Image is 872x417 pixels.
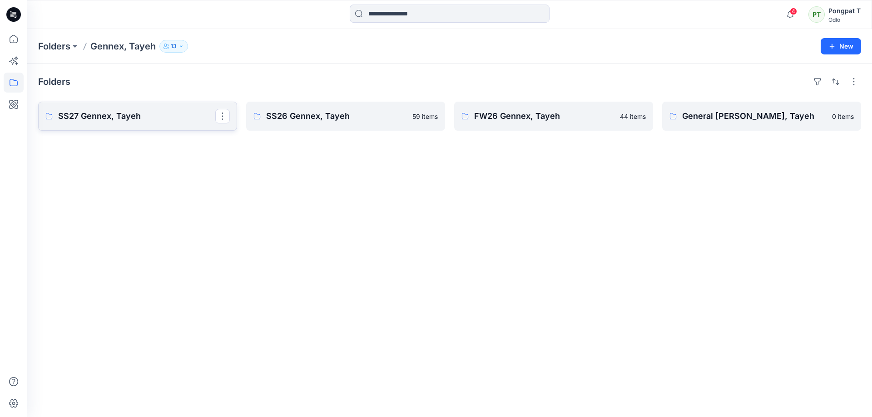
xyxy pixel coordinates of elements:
[90,40,156,53] p: Gennex, Tayeh
[832,112,854,121] p: 0 items
[58,110,215,123] p: SS27 Gennex, Tayeh
[454,102,653,131] a: FW26 Gennex, Tayeh44 items
[246,102,445,131] a: SS26 Gennex, Tayeh59 items
[171,41,177,51] p: 13
[821,38,861,54] button: New
[828,5,861,16] div: Pongpat T
[620,112,646,121] p: 44 items
[38,102,237,131] a: SS27 Gennex, Tayeh
[159,40,188,53] button: 13
[474,110,614,123] p: FW26 Gennex, Tayeh
[38,40,70,53] a: Folders
[412,112,438,121] p: 59 items
[682,110,827,123] p: General [PERSON_NAME], Tayeh
[662,102,861,131] a: General [PERSON_NAME], Tayeh0 items
[38,76,70,87] h4: Folders
[266,110,407,123] p: SS26 Gennex, Tayeh
[828,16,861,23] div: Odlo
[790,8,797,15] span: 4
[808,6,825,23] div: PT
